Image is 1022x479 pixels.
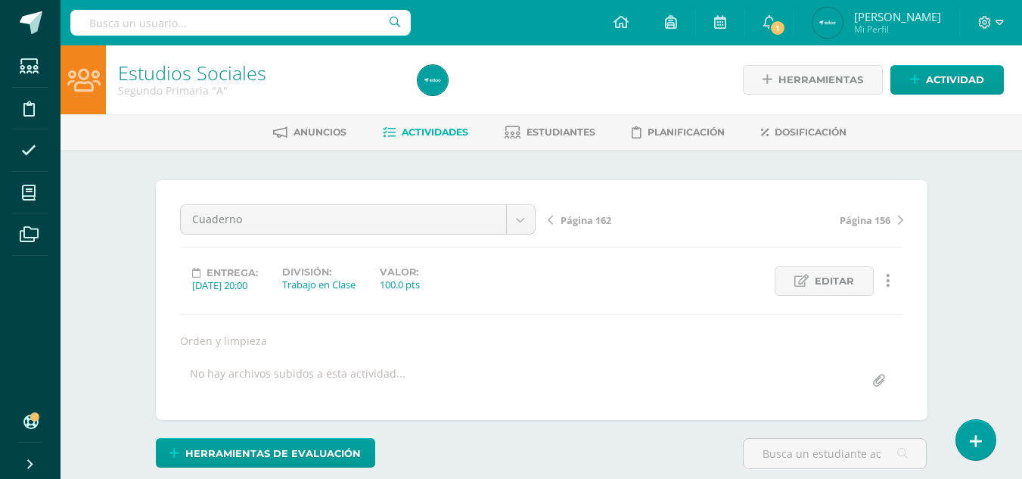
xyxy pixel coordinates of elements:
span: Herramientas [778,66,863,94]
div: Segundo Primaria 'A' [118,83,399,98]
span: Dosificación [775,126,846,138]
a: Planificación [632,120,725,145]
img: 911dbff7d15ffaf282c49e5f00b41c3d.png [418,65,448,95]
span: Herramientas de evaluación [185,440,361,468]
label: Valor: [380,266,420,278]
div: No hay archivos subidos a esta actividad... [190,366,405,396]
a: Estudios Sociales [118,60,266,86]
span: Mi Perfil [854,23,941,36]
a: Dosificación [761,120,846,145]
a: Anuncios [273,120,346,145]
a: Página 162 [548,212,725,227]
span: Estudiantes [527,126,595,138]
span: [PERSON_NAME] [854,9,941,24]
span: Entrega: [207,267,258,278]
a: Página 156 [725,212,903,227]
span: Editar [815,267,854,295]
span: Página 162 [561,213,611,227]
span: Página 156 [840,213,890,227]
input: Busca un usuario... [70,10,411,36]
img: 911dbff7d15ffaf282c49e5f00b41c3d.png [812,8,843,38]
div: [DATE] 20:00 [192,278,258,292]
span: 1 [769,20,786,36]
a: Actividad [890,65,1004,95]
span: Actividad [926,66,984,94]
div: Trabajo en Clase [282,278,356,291]
a: Herramientas [743,65,883,95]
span: Actividades [402,126,468,138]
a: Estudiantes [505,120,595,145]
span: Cuaderno [192,205,495,234]
a: Cuaderno [181,205,535,234]
div: Orden y limpieza [174,334,909,348]
a: Herramientas de evaluación [156,438,375,468]
a: Actividades [383,120,468,145]
h1: Estudios Sociales [118,62,399,83]
div: 100.0 pts [380,278,420,291]
label: División: [282,266,356,278]
input: Busca un estudiante aquí... [744,439,926,468]
span: Planificación [648,126,725,138]
span: Anuncios [294,126,346,138]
